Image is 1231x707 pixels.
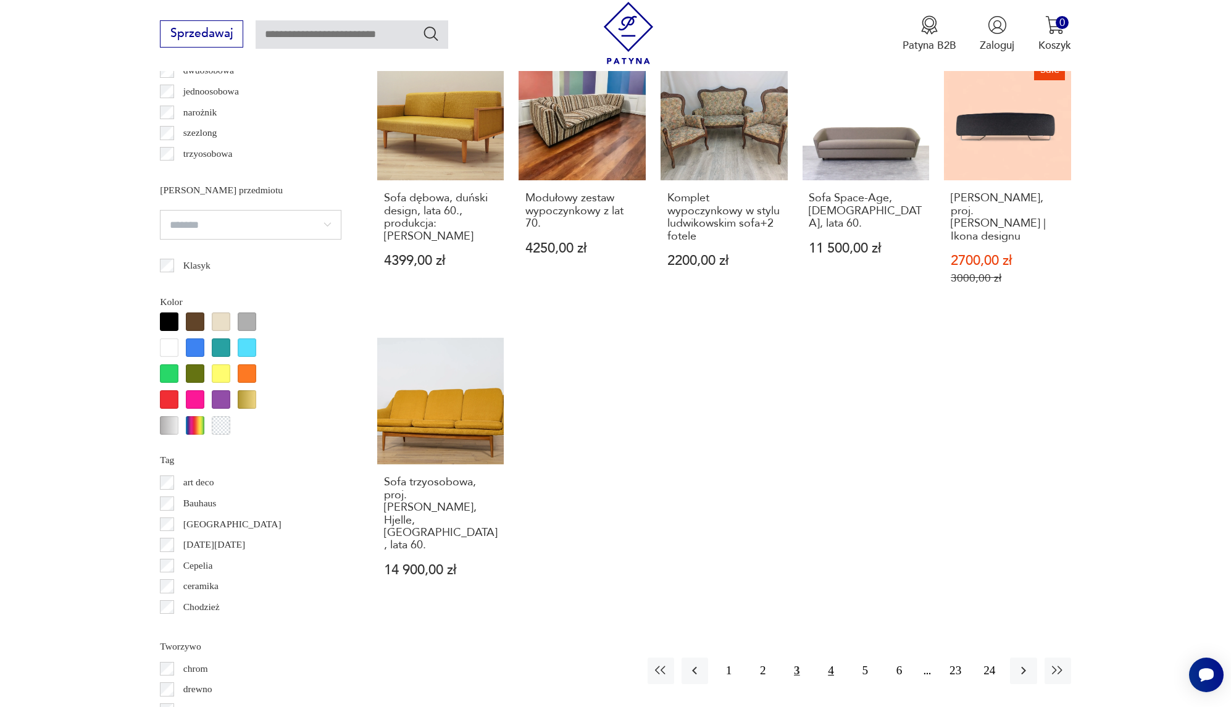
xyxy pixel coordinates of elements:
[519,54,646,314] a: Modułowy zestaw wypoczynkowy z lat 70.Modułowy zestaw wypoczynkowy z lat 70.4250,00 zł
[1189,658,1224,692] iframe: Smartsupp widget button
[183,578,219,594] p: ceramika
[852,658,878,684] button: 5
[183,661,208,677] p: chrom
[1056,16,1069,29] div: 0
[525,242,639,255] p: 4250,00 zł
[183,620,219,636] p: Ćmielów
[661,54,788,314] a: Komplet wypoczynkowy w stylu ludwikowskim sofa+2 foteleKomplet wypoczynkowy w stylu ludwikowskim ...
[1038,38,1071,52] p: Koszyk
[944,54,1071,314] a: SaleSiedzisko Moroso Lowland, proj. Patricia Urquiola | Ikona designu[PERSON_NAME], proj. [PERSON...
[817,658,844,684] button: 4
[920,15,939,35] img: Ikona medalu
[377,338,504,606] a: Sofa trzyosobowa, proj. Gerhard Berg, Hjelle, Norwegia, lata 60.Sofa trzyosobowa, proj. [PERSON_N...
[183,104,217,120] p: narożnik
[667,192,781,243] h3: Komplet wypoczynkowy w stylu ludwikowskim sofa+2 fotele
[384,254,498,267] p: 4399,00 zł
[951,272,1064,285] p: 3000,00 zł
[667,254,781,267] p: 2200,00 zł
[980,15,1014,52] button: Zaloguj
[183,146,233,162] p: trzyosobowa
[942,658,969,684] button: 23
[980,38,1014,52] p: Zaloguj
[903,38,956,52] p: Patyna B2B
[160,294,341,310] p: Kolor
[951,192,1064,243] h3: [PERSON_NAME], proj. [PERSON_NAME] | Ikona designu
[183,599,220,615] p: Chodzież
[160,30,243,40] a: Sprzedawaj
[160,20,243,48] button: Sprzedawaj
[988,15,1007,35] img: Ikonka użytkownika
[384,192,498,243] h3: Sofa dębowa, duński design, lata 60., produkcja: [PERSON_NAME]
[384,476,498,551] h3: Sofa trzyosobowa, proj. [PERSON_NAME], Hjelle, [GEOGRAPHIC_DATA], lata 60.
[183,681,212,697] p: drewno
[377,54,504,314] a: Sofa dębowa, duński design, lata 60., produkcja: DaniaSofa dębowa, duński design, lata 60., produ...
[183,537,245,553] p: [DATE][DATE]
[809,192,922,230] h3: Sofa Space-Age, [DEMOGRAPHIC_DATA], lata 60.
[183,474,214,490] p: art deco
[1045,15,1064,35] img: Ikona koszyka
[809,242,922,255] p: 11 500,00 zł
[183,83,239,99] p: jednoosobowa
[1038,15,1071,52] button: 0Koszyk
[183,558,213,574] p: Cepelia
[716,658,742,684] button: 1
[749,658,776,684] button: 2
[160,182,341,198] p: [PERSON_NAME] przedmiotu
[903,15,956,52] button: Patyna B2B
[525,192,639,230] h3: Modułowy zestaw wypoczynkowy z lat 70.
[903,15,956,52] a: Ikona medaluPatyna B2B
[160,638,341,655] p: Tworzywo
[183,495,217,511] p: Bauhaus
[886,658,912,684] button: 6
[183,257,211,274] p: Klasyk
[951,254,1064,267] p: 2700,00 zł
[783,658,810,684] button: 3
[598,2,660,64] img: Patyna - sklep z meblami i dekoracjami vintage
[160,452,341,468] p: Tag
[183,516,282,532] p: [GEOGRAPHIC_DATA]
[976,658,1003,684] button: 24
[384,564,498,577] p: 14 900,00 zł
[803,54,930,314] a: Sofa Space-Age, Niemcy, lata 60.Sofa Space-Age, [DEMOGRAPHIC_DATA], lata 60.11 500,00 zł
[183,125,217,141] p: szezlong
[422,25,440,43] button: Szukaj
